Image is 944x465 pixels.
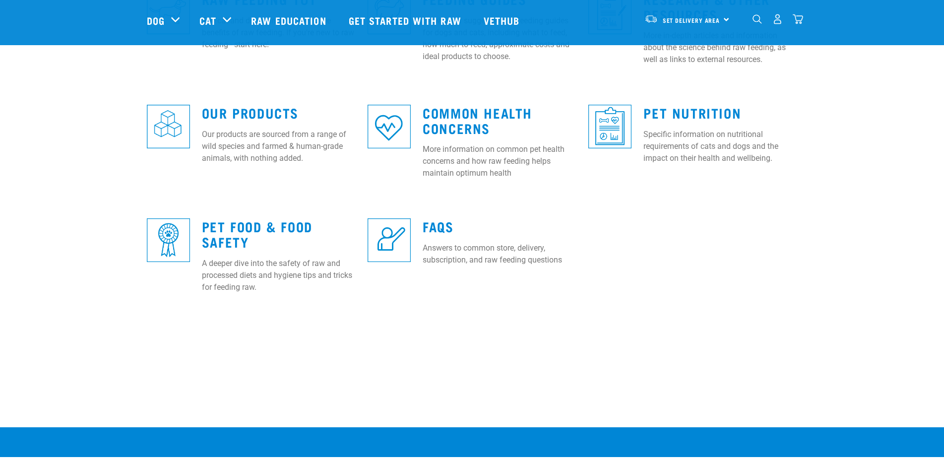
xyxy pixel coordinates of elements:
p: More in-depth articles and information about the science behind raw feeding, as well as links to ... [643,30,797,66]
a: FAQs [423,222,453,230]
a: Dog [147,13,165,28]
img: re-icons-cubes2-sq-blue.png [147,105,190,148]
img: user.png [772,14,783,24]
a: Common Health Concerns [423,109,532,132]
a: Our Products [202,109,299,116]
img: van-moving.png [644,14,658,23]
img: re-icons-heart-sq-blue.png [368,105,411,148]
img: re-icons-healthcheck3-sq-blue.png [588,105,631,148]
img: home-icon@2x.png [793,14,803,24]
a: Pet Food & Food Safety [202,222,313,245]
img: re-icons-rosette-sq-blue.png [147,218,190,262]
a: Pet Nutrition [643,109,741,116]
p: Specific information on nutritional requirements of cats and dogs and the impact on their health ... [643,129,797,164]
p: Answers to common store, delivery, subscription, and raw feeding questions [423,242,576,266]
p: A deeper dive into the safety of raw and processed diets and hygiene tips and tricks for feeding ... [202,258,356,293]
img: re-icons-faq-sq-blue.png [368,218,411,262]
a: Cat [199,13,216,28]
img: home-icon-1@2x.png [753,14,762,24]
a: Get started with Raw [339,0,474,40]
a: Raw Education [241,0,338,40]
p: Our products are sourced from a range of wild species and farmed & human-grade animals, with noth... [202,129,356,164]
span: Set Delivery Area [663,18,720,22]
a: Vethub [474,0,532,40]
p: More information on common pet health concerns and how raw feeding helps maintain optimum health [423,143,576,179]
